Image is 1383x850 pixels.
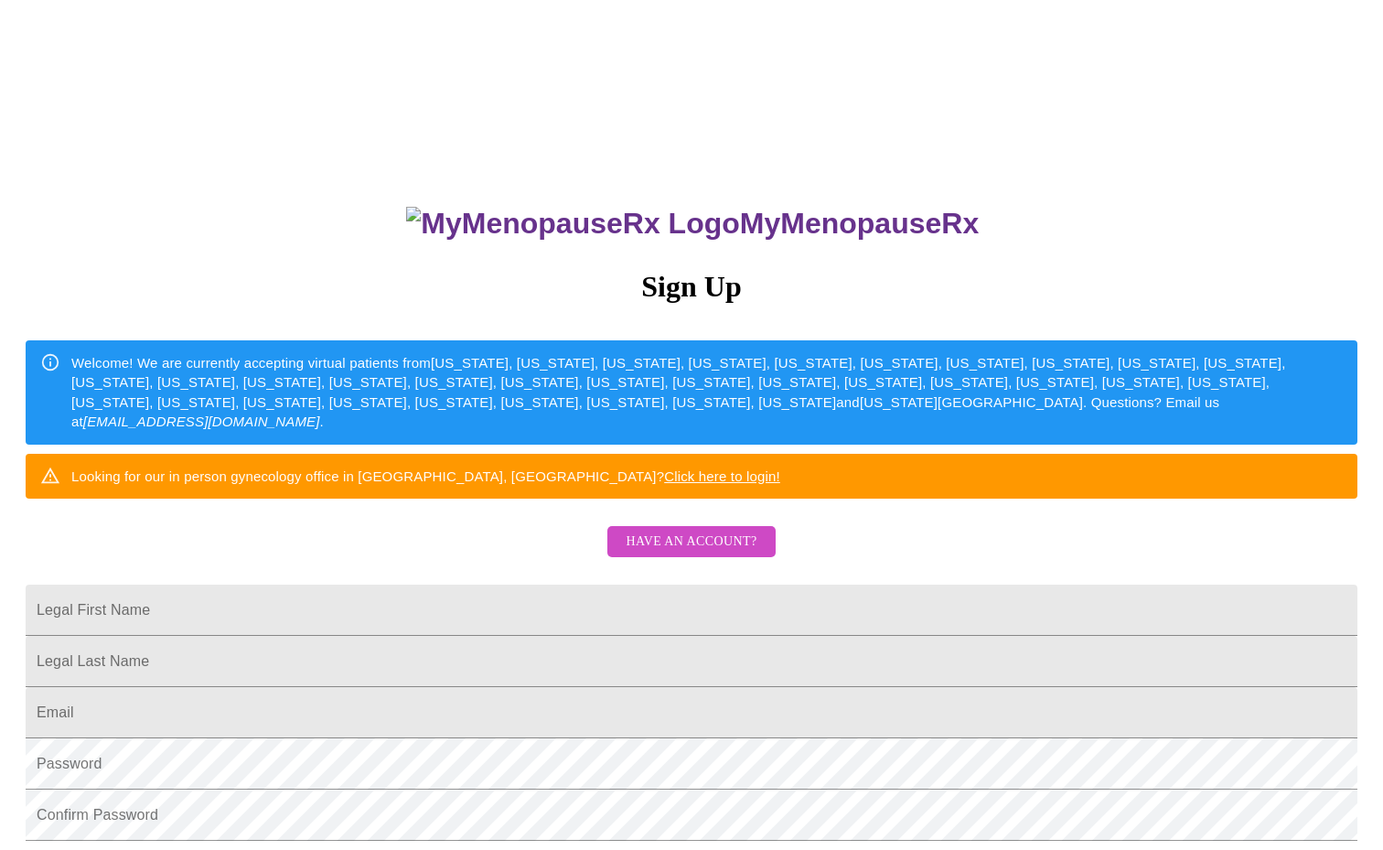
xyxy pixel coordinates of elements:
img: MyMenopauseRx Logo [406,207,739,241]
a: Click here to login! [664,468,780,484]
a: Have an account? [603,546,779,562]
em: [EMAIL_ADDRESS][DOMAIN_NAME] [83,414,320,429]
span: Have an account? [626,531,756,554]
div: Looking for our in person gynecology office in [GEOGRAPHIC_DATA], [GEOGRAPHIC_DATA]? [71,459,780,493]
button: Have an account? [607,526,775,558]
h3: MyMenopauseRx [28,207,1358,241]
div: Welcome! We are currently accepting virtual patients from [US_STATE], [US_STATE], [US_STATE], [US... [71,346,1343,439]
h3: Sign Up [26,270,1357,304]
